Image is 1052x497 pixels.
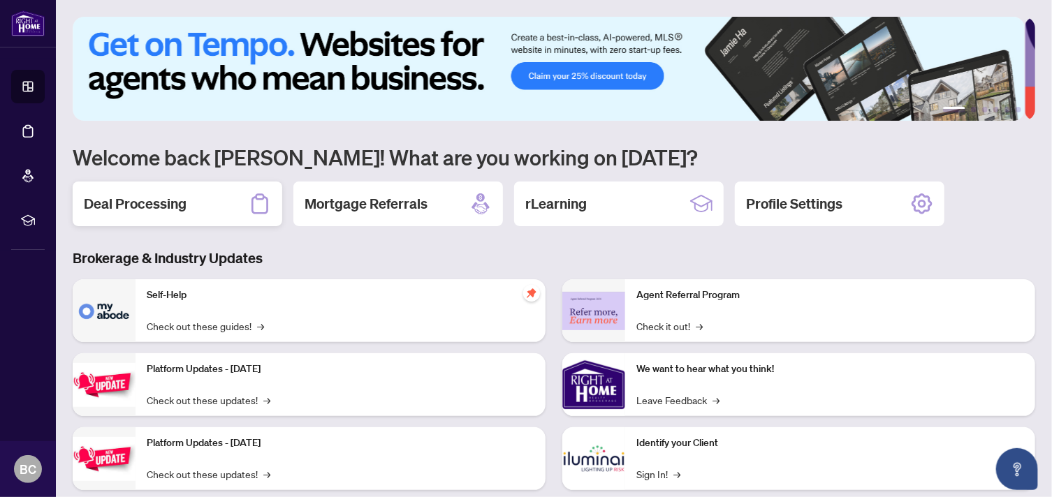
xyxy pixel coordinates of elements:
img: We want to hear what you think! [562,353,625,416]
h2: Mortgage Referrals [305,194,428,214]
span: → [263,466,270,482]
button: 2 [971,107,977,112]
p: Platform Updates - [DATE] [147,362,534,377]
span: BC [20,459,36,479]
span: → [696,318,703,334]
span: → [673,466,680,482]
button: 6 [1016,107,1021,112]
h2: Deal Processing [84,194,187,214]
button: 4 [993,107,999,112]
button: Open asap [996,448,1038,490]
a: Sign In!→ [636,466,680,482]
p: We want to hear what you think! [636,362,1024,377]
img: Platform Updates - July 21, 2025 [73,363,136,407]
span: → [263,392,270,408]
a: Check out these updates!→ [147,466,270,482]
span: pushpin [523,285,540,302]
span: → [257,318,264,334]
img: Platform Updates - July 8, 2025 [73,437,136,481]
img: Slide 0 [73,17,1025,121]
span: → [713,392,719,408]
p: Platform Updates - [DATE] [147,436,534,451]
img: logo [11,10,45,36]
img: Agent Referral Program [562,292,625,330]
a: Check out these updates!→ [147,392,270,408]
a: Leave Feedback→ [636,392,719,408]
a: Check it out!→ [636,318,703,334]
p: Identify your Client [636,436,1024,451]
h3: Brokerage & Industry Updates [73,248,1035,268]
img: Self-Help [73,279,136,342]
h2: Profile Settings [746,194,842,214]
p: Agent Referral Program [636,288,1024,303]
h1: Welcome back [PERSON_NAME]! What are you working on [DATE]? [73,144,1035,170]
p: Self-Help [147,288,534,303]
a: Check out these guides!→ [147,318,264,334]
button: 3 [982,107,988,112]
h2: rLearning [525,194,587,214]
button: 1 [943,107,965,112]
button: 5 [1004,107,1010,112]
img: Identify your Client [562,427,625,490]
